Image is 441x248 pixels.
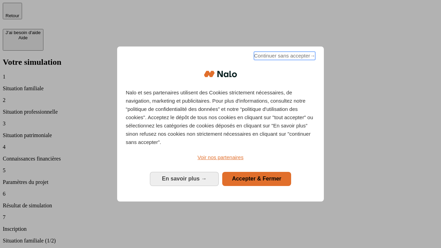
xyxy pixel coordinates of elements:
button: Accepter & Fermer: Accepter notre traitement des données et fermer [222,172,291,186]
span: En savoir plus → [162,176,207,182]
span: Voir nos partenaires [197,154,243,160]
button: En savoir plus: Configurer vos consentements [150,172,219,186]
span: Continuer sans accepter→ [254,52,315,60]
a: Voir nos partenaires [126,153,315,162]
img: Logo [204,64,237,84]
span: Accepter & Fermer [232,176,281,182]
div: Bienvenue chez Nalo Gestion du consentement [117,46,324,201]
p: Nalo et ses partenaires utilisent des Cookies strictement nécessaires, de navigation, marketing e... [126,89,315,146]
